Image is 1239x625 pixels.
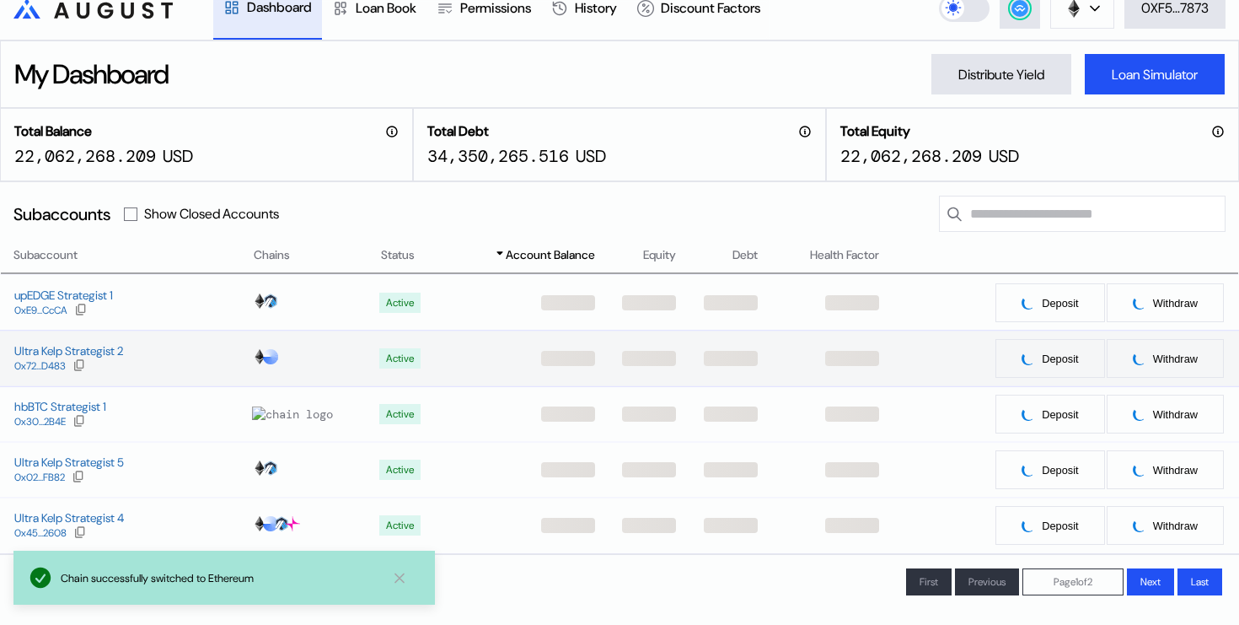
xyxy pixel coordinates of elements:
[1106,394,1225,434] button: pendingWithdraw
[1106,450,1225,490] button: pendingWithdraw
[810,246,879,264] span: Health Factor
[163,145,193,167] div: USD
[1131,517,1148,534] img: pending
[576,145,606,167] div: USD
[1054,575,1092,589] span: Page 1 of 2
[506,246,595,264] span: Account Balance
[14,122,92,140] h2: Total Balance
[1131,294,1148,311] img: pending
[386,353,414,364] div: Active
[13,203,110,225] div: Subaccounts
[1106,505,1225,546] button: pendingWithdraw
[14,343,123,358] div: Ultra Kelp Strategist 2
[1042,297,1078,310] span: Deposit
[1106,283,1225,323] button: pendingWithdraw
[381,246,415,264] span: Status
[1020,350,1037,367] img: pending
[1153,464,1198,477] span: Withdraw
[386,297,414,309] div: Active
[1112,66,1198,84] div: Loan Simulator
[1020,461,1037,478] img: pending
[1191,575,1209,589] span: Last
[14,399,106,414] div: hbBTC Strategist 1
[920,575,938,589] span: First
[252,407,333,422] img: chain logo
[995,394,1105,434] button: pendingDeposit
[252,349,267,364] img: chain logo
[386,464,414,476] div: Active
[252,294,267,309] img: chain logo
[995,450,1105,490] button: pendingDeposit
[1042,353,1078,365] span: Deposit
[1177,568,1222,595] button: Last
[14,471,65,483] div: 0x02...FB82
[285,516,300,531] img: chain logo
[263,294,278,309] img: chain logo
[386,408,414,420] div: Active
[1140,575,1161,589] span: Next
[931,54,1071,94] button: Distribute Yield
[144,205,279,223] label: Show Closed Accounts
[263,349,278,364] img: chain logo
[427,122,489,140] h2: Total Debt
[14,527,67,539] div: 0x45...2608
[274,516,289,531] img: chain logo
[14,416,66,428] div: 0x30...2B4E
[968,575,1006,589] span: Previous
[989,145,1019,167] div: USD
[1127,568,1174,595] button: Next
[840,122,910,140] h2: Total Equity
[1153,520,1198,532] span: Withdraw
[995,505,1105,546] button: pendingDeposit
[1085,54,1225,94] button: Loan Simulator
[14,57,168,92] div: My Dashboard
[995,338,1105,379] button: pendingDeposit
[263,516,278,531] img: chain logo
[1153,408,1198,421] span: Withdraw
[14,304,67,316] div: 0xE9...CcCA
[840,145,982,167] div: 22,062,268.209
[14,455,124,470] div: Ultra Kelp Strategist 5
[386,520,414,531] div: Active
[254,246,290,264] span: Chains
[252,461,267,476] img: chain logo
[263,461,278,476] img: chain logo
[1020,406,1037,423] img: pending
[1153,353,1198,365] span: Withdraw
[958,66,1044,84] div: Distribute Yield
[13,246,78,264] span: Subaccount
[14,360,66,372] div: 0x72...D483
[427,145,569,167] div: 34,350,265.516
[1020,294,1037,311] img: pending
[995,283,1105,323] button: pendingDeposit
[14,145,156,167] div: 22,062,268.209
[906,568,952,595] button: First
[1042,520,1078,532] span: Deposit
[14,510,124,525] div: Ultra Kelp Strategist 4
[1131,406,1148,423] img: pending
[1020,517,1037,534] img: pending
[732,246,758,264] span: Debt
[1106,338,1225,379] button: pendingWithdraw
[14,288,113,303] div: upEDGE Strategist 1
[643,246,676,264] span: Equity
[1131,461,1148,478] img: pending
[1042,408,1078,421] span: Deposit
[1042,464,1078,477] span: Deposit
[61,571,378,585] div: Chain successfully switched to Ethereum
[1131,350,1148,367] img: pending
[252,516,267,531] img: chain logo
[1153,297,1198,310] span: Withdraw
[955,568,1019,595] button: Previous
